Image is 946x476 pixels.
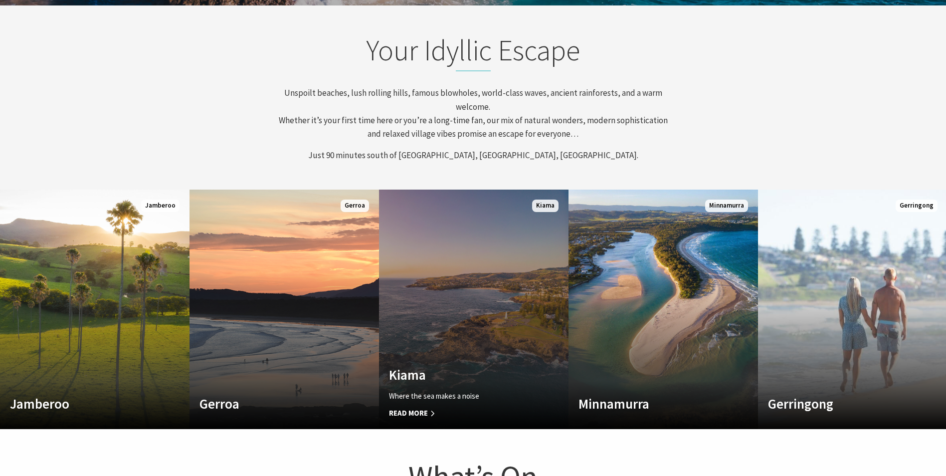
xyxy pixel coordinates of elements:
a: Custom Image Used Kiama Where the sea makes a noise Read More Kiama [379,190,568,429]
a: Custom Image Used Minnamurra Minnamurra [568,190,758,429]
h2: Your Idyllic Escape [278,33,669,72]
span: Read More [389,407,530,419]
span: Jamberoo [141,200,180,212]
p: Where the sea makes a noise [389,390,530,402]
h4: Gerringong [768,396,909,412]
span: Kiama [532,200,559,212]
p: Just 90 minutes south of [GEOGRAPHIC_DATA], [GEOGRAPHIC_DATA], [GEOGRAPHIC_DATA]. [278,149,669,162]
span: Minnamurra [705,200,748,212]
h4: Gerroa [199,396,341,412]
h4: Minnamurra [578,396,720,412]
a: Custom Image Used Gerroa Gerroa [189,190,379,429]
span: Gerringong [896,200,938,212]
span: Gerroa [341,200,369,212]
h4: Jamberoo [10,396,151,412]
h4: Kiama [389,367,530,383]
p: Unspoilt beaches, lush rolling hills, famous blowholes, world-class waves, ancient rainforests, a... [278,86,669,141]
